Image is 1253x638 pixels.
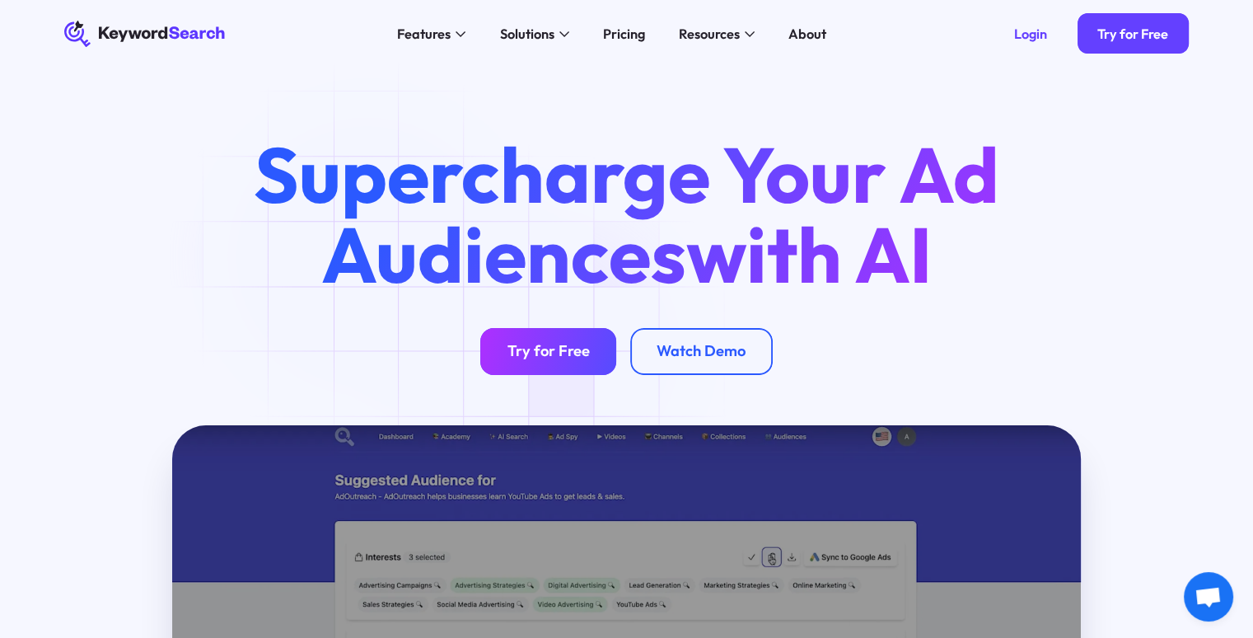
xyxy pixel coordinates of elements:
[686,205,933,303] span: with AI
[592,21,655,48] a: Pricing
[222,134,1030,294] h1: Supercharge Your Ad Audiences
[1097,26,1168,42] div: Try for Free
[657,342,746,361] div: Watch Demo
[678,24,739,45] div: Resources
[499,24,554,45] div: Solutions
[788,24,826,45] div: About
[1078,13,1189,54] a: Try for Free
[1184,572,1233,622] a: Open chat
[507,342,590,361] div: Try for Free
[480,328,616,375] a: Try for Free
[603,24,645,45] div: Pricing
[994,13,1067,54] a: Login
[1014,26,1047,42] div: Login
[397,24,451,45] div: Features
[778,21,836,48] a: About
